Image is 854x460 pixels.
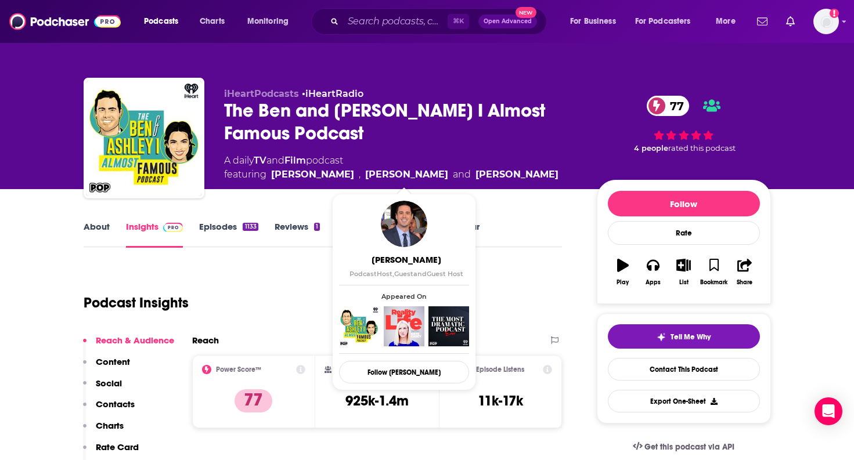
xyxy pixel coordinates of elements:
span: rated this podcast [668,144,736,153]
span: Podcast Host Guest Guest Host [349,270,463,278]
img: User Profile [813,9,839,34]
button: open menu [708,12,750,31]
button: open menu [239,12,304,31]
h3: 11k-17k [478,392,523,410]
p: Rate Card [96,441,139,452]
div: Share [737,279,752,286]
h2: New Episode Listens [460,365,524,374]
h3: 925k-1.4m [345,392,409,410]
span: Monitoring [247,13,289,30]
button: Reach & Audience [83,335,174,356]
div: Play [617,279,629,286]
a: 77 [647,96,690,116]
span: For Business [570,13,616,30]
img: Podchaser - Follow, Share and Rate Podcasts [9,10,121,32]
button: Follow [608,191,760,216]
img: Benjamin Higgins [381,201,427,247]
p: Contacts [96,399,135,410]
span: Podcasts [144,13,178,30]
h1: Podcast Insights [84,294,189,312]
p: Charts [96,420,124,431]
span: , [392,270,394,278]
span: Logged in as antoine.jordan [813,9,839,34]
span: Tell Me Why [671,332,711,342]
button: Export One-Sheet [608,390,760,412]
button: open menu [136,12,193,31]
div: A daily podcast [224,154,558,182]
a: Ashley Iaconetti [271,168,354,182]
a: Contact This Podcast [608,358,760,381]
span: and [413,270,427,278]
span: • [302,88,363,99]
span: [PERSON_NAME] [341,254,471,265]
button: Social [83,378,122,399]
span: ⌘ K [448,14,469,29]
button: Contacts [83,399,135,420]
a: Episodes1133 [199,221,258,248]
button: open menu [562,12,630,31]
a: Benjamin Higgins [365,168,448,182]
img: Reality Life with Kate Casey [384,306,424,346]
a: InsightsPodchaser Pro [126,221,183,248]
button: Content [83,356,130,378]
div: Search podcasts, credits, & more... [322,8,558,35]
svg: Add a profile image [830,9,839,18]
img: tell me why sparkle [657,332,666,342]
a: Reviews1 [275,221,320,248]
div: [PERSON_NAME] [475,168,558,182]
div: Apps [646,279,661,286]
p: 77 [235,389,272,412]
a: Show notifications dropdown [781,12,799,31]
img: The Most Dramatic Podcast Ever [428,306,469,346]
button: List [668,251,698,293]
span: iHeartPodcasts [224,88,299,99]
button: Bookmark [699,251,729,293]
span: Appeared On [339,292,469,300]
span: 77 [658,96,690,116]
button: Share [729,251,759,293]
img: Podchaser Pro [163,223,183,232]
a: [PERSON_NAME]PodcastHost,GuestandGuest Host [341,254,471,278]
span: and [453,168,471,182]
h2: Reach [192,335,219,346]
div: Open Intercom Messenger [815,397,842,425]
a: Similar [451,221,480,248]
button: Follow [PERSON_NAME] [339,361,469,383]
a: Show notifications dropdown [752,12,772,31]
p: Content [96,356,130,367]
input: Search podcasts, credits, & more... [343,12,448,31]
button: Apps [638,251,668,293]
span: , [359,168,361,182]
span: featuring [224,168,558,182]
button: tell me why sparkleTell Me Why [608,324,760,349]
span: New [516,7,536,18]
div: Rate [608,221,760,245]
h2: Power Score™ [216,365,261,374]
button: Open AdvancedNew [478,15,537,28]
div: 77 4 peoplerated this podcast [597,88,771,161]
span: For Podcasters [635,13,691,30]
p: Reach & Audience [96,335,174,346]
span: Get this podcast via API [644,442,734,452]
div: 1 [314,223,320,231]
a: iHeartRadio [305,88,363,99]
img: The Ben and Ashley I Almost Famous Podcast [86,80,202,196]
p: Social [96,378,122,389]
div: List [679,279,689,286]
div: 1133 [243,223,258,231]
div: Bookmark [700,279,727,286]
a: Charts [192,12,232,31]
span: 4 people [634,144,668,153]
a: About [84,221,110,248]
a: Film [284,155,306,166]
span: Open Advanced [484,19,532,24]
button: Charts [83,420,124,441]
span: and [266,155,284,166]
img: The Ben and Ashley I Almost Famous Podcast [339,306,379,346]
span: More [716,13,736,30]
button: Play [608,251,638,293]
button: open menu [628,12,708,31]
